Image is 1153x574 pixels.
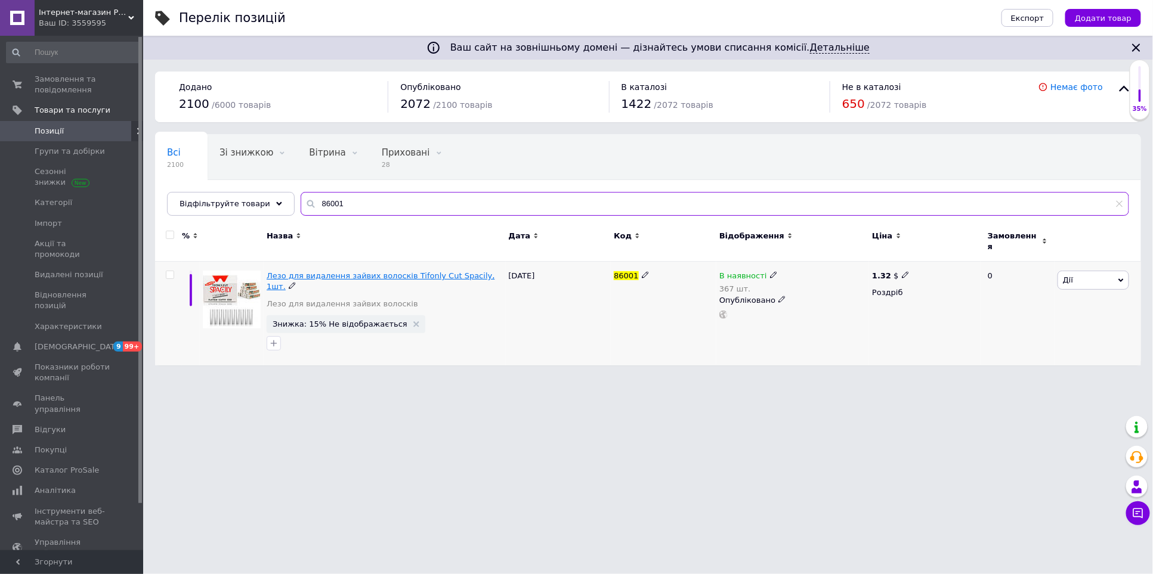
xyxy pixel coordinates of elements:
[35,290,110,311] span: Відновлення позицій
[1126,501,1150,525] button: Чат з покупцем
[6,42,140,63] input: Пошук
[450,42,870,54] span: Ваш сайт на зовнішньому домені — дізнайтесь умови списання комісії.
[1065,9,1141,27] button: Додати товар
[509,231,531,241] span: Дата
[39,7,128,18] span: Інтернет-магазин PM Daddy
[719,284,778,293] div: 367 шт.
[273,320,407,328] span: Знижка: 15% Не відображається
[622,82,667,92] span: В каталозі
[35,218,62,229] span: Імпорт
[309,147,345,158] span: Вітрина
[872,231,892,241] span: Ціна
[35,393,110,414] span: Панель управління
[113,342,123,352] span: 9
[1001,9,1054,27] button: Експорт
[167,160,184,169] span: 2100
[622,97,652,111] span: 1422
[212,100,271,110] span: / 6000 товарів
[35,146,105,157] span: Групи та добірки
[123,342,143,352] span: 99+
[1011,14,1044,23] span: Експорт
[203,271,261,328] img: Лезо для видалення зайвих волосків Tifonly Cut Spacily, 1шт.
[35,537,110,559] span: Управління сайтом
[39,18,143,29] div: Ваш ID: 3559595
[433,100,492,110] span: / 2100 товарів
[1129,41,1143,55] svg: Закрити
[35,238,110,260] span: Акції та промокоди
[1130,105,1149,113] div: 35%
[35,485,76,496] span: Аналітика
[35,74,110,95] span: Замовлення та повідомлення
[35,166,110,188] span: Сезонні знижки
[267,299,418,309] a: Лезо для видалення зайвих волосків
[872,287,978,298] div: Роздріб
[267,231,293,241] span: Назва
[872,271,910,281] div: $
[35,197,72,208] span: Категорії
[35,126,64,136] span: Позиції
[988,231,1039,252] span: Замовлення
[267,271,494,291] a: Лезо для видалення зайвих волосків Tifonly Cut Spacily, 1шт.
[35,342,123,352] span: [DEMOGRAPHIC_DATA]
[301,192,1129,216] input: Пошук по назві позиції, артикулу і пошуковим запитам
[35,445,67,455] span: Покупці
[382,160,430,169] span: 28
[842,97,865,111] span: 650
[872,271,891,280] b: 1.32
[719,295,866,306] div: Опубліковано
[35,105,110,116] span: Товари та послуги
[1075,14,1132,23] span: Додати товар
[867,100,926,110] span: / 2072 товарів
[1063,275,1073,284] span: Дії
[810,42,870,54] a: Детальніше
[35,269,103,280] span: Видалені позиції
[719,231,784,241] span: Відображення
[35,362,110,383] span: Показники роботи компанії
[719,271,767,284] span: В наявності
[981,262,1055,365] div: 0
[400,82,461,92] span: Опубліковано
[654,100,713,110] span: / 2072 товарів
[179,97,209,111] span: 2100
[35,506,110,528] span: Інструменти веб-майстра та SEO
[35,424,66,435] span: Відгуки
[400,97,431,111] span: 2072
[35,321,102,332] span: Характеристики
[842,82,901,92] span: Не в каталозі
[35,465,99,476] span: Каталог ProSale
[614,231,632,241] span: Код
[614,271,638,280] span: 86001
[182,231,190,241] span: %
[1050,82,1103,92] a: Немає фото
[220,147,273,158] span: Зі знижкою
[506,262,611,365] div: [DATE]
[167,193,229,203] span: Опубліковані
[167,147,181,158] span: Всі
[382,147,430,158] span: Приховані
[179,82,212,92] span: Додано
[180,199,270,208] span: Відфільтруйте товари
[179,12,286,24] div: Перелік позицій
